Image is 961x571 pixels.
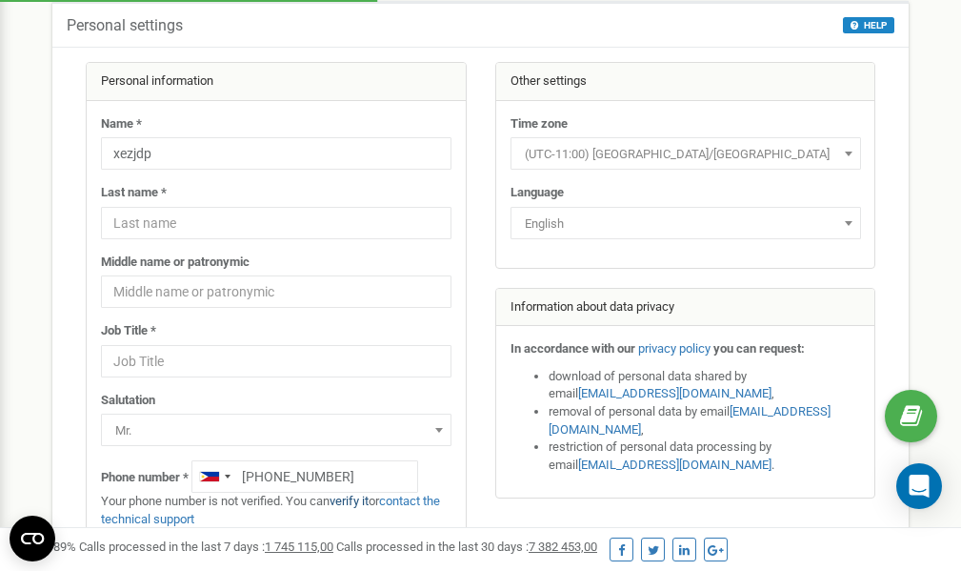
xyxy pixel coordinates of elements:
[843,17,894,33] button: HELP
[496,63,875,101] div: Other settings
[87,63,466,101] div: Personal information
[101,469,189,487] label: Phone number *
[511,137,861,170] span: (UTC-11:00) Pacific/Midway
[638,341,711,356] a: privacy policy
[101,494,440,526] a: contact the technical support
[578,458,771,472] a: [EMAIL_ADDRESS][DOMAIN_NAME]
[101,493,451,528] p: Your phone number is not verified. You can or
[330,494,369,508] a: verify it
[192,461,236,492] div: Telephone country code
[496,289,875,327] div: Information about data privacy
[67,17,183,34] h5: Personal settings
[101,275,451,308] input: Middle name or patronymic
[549,368,861,403] li: download of personal data shared by email ,
[578,386,771,400] a: [EMAIL_ADDRESS][DOMAIN_NAME]
[713,341,805,356] strong: you can request:
[191,460,418,493] input: +1-800-555-55-55
[549,403,861,438] li: removal of personal data by email ,
[101,254,250,272] label: Middle name or patronymic
[101,184,167,202] label: Last name *
[896,463,942,509] div: Open Intercom Messenger
[265,540,333,554] u: 1 745 115,00
[511,184,564,202] label: Language
[549,438,861,474] li: restriction of personal data processing by email .
[517,211,854,237] span: English
[517,141,854,168] span: (UTC-11:00) Pacific/Midway
[101,207,451,239] input: Last name
[101,345,451,377] input: Job Title
[336,540,597,554] span: Calls processed in the last 30 days :
[79,540,333,554] span: Calls processed in the last 7 days :
[10,516,55,561] button: Open CMP widget
[511,207,861,239] span: English
[549,404,831,437] a: [EMAIL_ADDRESS][DOMAIN_NAME]
[101,115,142,133] label: Name *
[511,341,635,356] strong: In accordance with our
[108,418,445,444] span: Mr.
[529,540,597,554] u: 7 382 453,00
[101,392,155,410] label: Salutation
[101,322,156,340] label: Job Title *
[101,414,451,446] span: Mr.
[511,115,568,133] label: Time zone
[101,137,451,170] input: Name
